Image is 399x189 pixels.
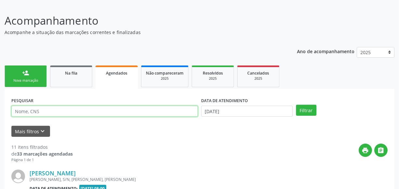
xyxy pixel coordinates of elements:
label: PESQUISAR [11,96,33,106]
i: print [362,147,369,154]
p: Acompanhamento [5,13,277,29]
i:  [378,147,385,154]
div: 2025 [146,76,184,81]
a: [PERSON_NAME] [30,170,76,177]
p: Acompanhe a situação das marcações correntes e finalizadas [5,29,277,36]
img: img [11,170,25,183]
strong: 33 marcações agendadas [17,151,73,157]
div: Página 1 de 1 [11,157,73,163]
div: [PERSON_NAME], S/N, [PERSON_NAME], [PERSON_NAME] [30,177,290,182]
span: Na fila [65,70,77,76]
button: Filtrar [296,105,316,116]
div: de [11,150,73,157]
div: 2025 [242,76,275,81]
button: print [359,144,372,157]
span: Resolvidos [203,70,223,76]
p: Ano de acompanhamento [297,47,354,55]
span: Cancelados [248,70,269,76]
div: person_add [22,69,29,77]
i: keyboard_arrow_down [39,128,46,135]
div: Nova marcação [9,78,42,83]
input: Selecione um intervalo [201,106,293,117]
span: Não compareceram [146,70,184,76]
span: Agendados [106,70,127,76]
input: Nome, CNS [11,106,198,117]
button: Mais filtroskeyboard_arrow_down [11,126,50,137]
label: DATA DE ATENDIMENTO [201,96,248,106]
div: 11 itens filtrados [11,144,73,150]
button:  [374,144,388,157]
div: 2025 [197,76,229,81]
